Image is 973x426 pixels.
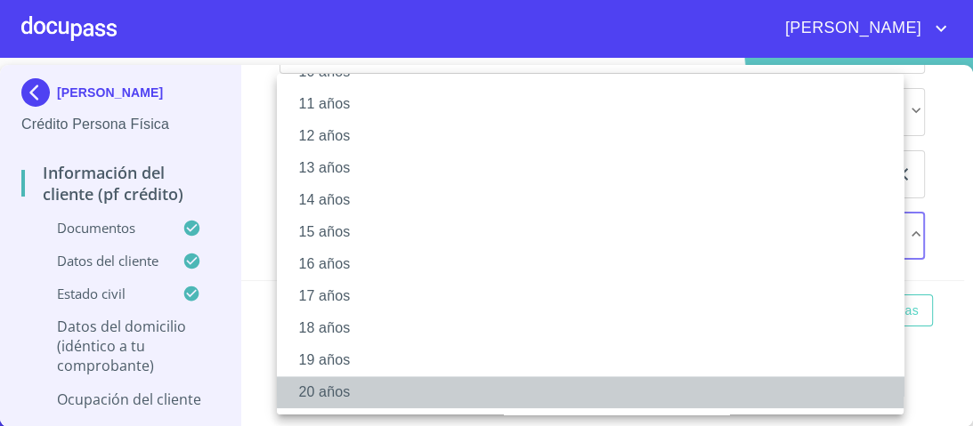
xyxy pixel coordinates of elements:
[277,312,914,344] li: 18 años
[277,88,914,120] li: 11 años
[277,344,914,376] li: 19 años
[277,376,914,408] li: 20 años
[277,152,914,184] li: 13 años
[277,184,914,216] li: 14 años
[277,248,914,280] li: 16 años
[277,120,914,152] li: 12 años
[277,280,914,312] li: 17 años
[277,216,914,248] li: 15 años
